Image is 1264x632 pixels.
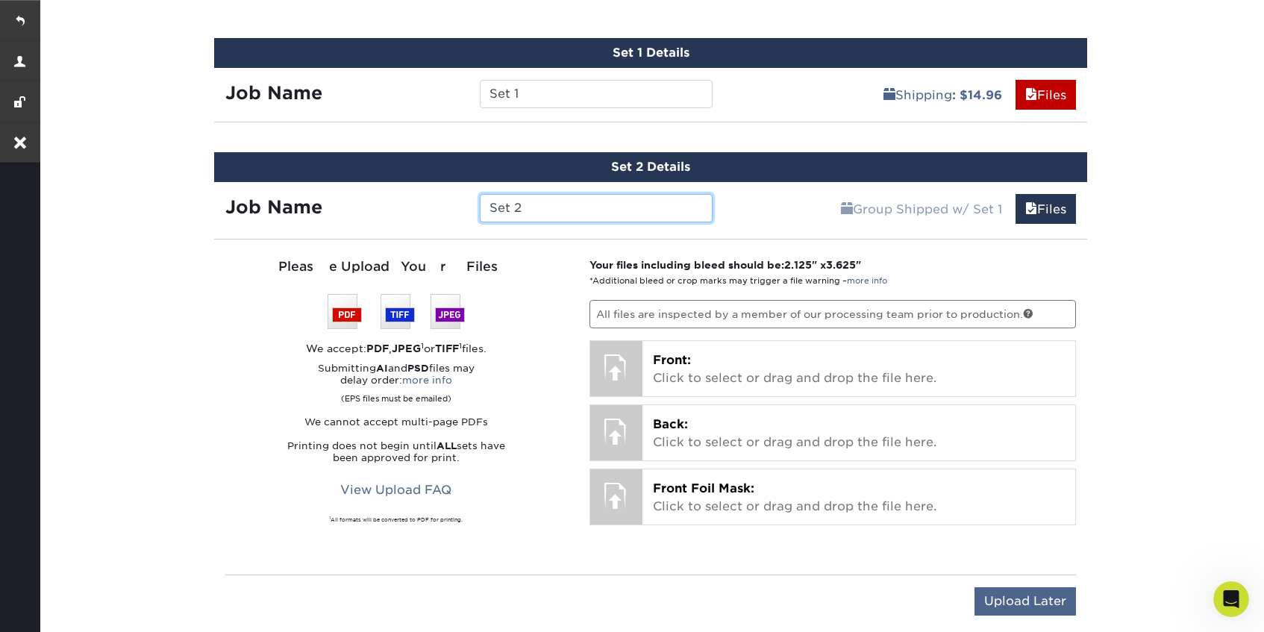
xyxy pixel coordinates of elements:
sup: 1 [459,341,462,350]
a: more info [402,375,452,386]
p: Printing does not begin until sets have been approved for print. [225,440,567,464]
strong: JPEG [392,342,421,354]
strong: PSD [407,363,429,374]
p: Click to select or drag and drop the file here. [653,480,1066,516]
span: files [1025,202,1037,216]
strong: Job Name [225,82,322,104]
p: Click to select or drag and drop the file here. [653,351,1066,387]
img: We accept: PSD, TIFF, or JPEG (JPG) [328,294,465,329]
b: : $14.96 [952,88,1002,102]
iframe: Intercom live chat [1213,581,1249,617]
strong: TIFF [435,342,459,354]
span: Back: [653,417,688,431]
strong: PDF [366,342,389,354]
input: Enter a job name [480,80,712,108]
strong: Job Name [225,196,322,218]
a: View Upload FAQ [331,476,461,504]
p: Click to select or drag and drop the file here. [653,416,1066,451]
a: Group Shipped w/ Set 1 [831,194,1012,224]
a: Shipping: $14.96 [874,80,1012,110]
p: We cannot accept multi-page PDFs [225,416,567,428]
small: *Additional bleed or crop marks may trigger a file warning – [589,276,887,286]
a: Files [1016,194,1076,224]
strong: AI [376,363,388,374]
strong: Your files including bleed should be: " x " [589,259,861,271]
div: All formats will be converted to PDF for printing. [225,516,567,524]
div: Set 2 Details [214,152,1087,182]
span: shipping [883,88,895,102]
p: Submitting and files may delay order: [225,363,567,404]
span: 3.625 [826,259,856,271]
sup: 1 [329,516,331,520]
div: We accept: , or files. [225,341,567,356]
a: more info [847,276,887,286]
input: Upload Later [974,587,1076,616]
span: files [1025,88,1037,102]
span: 2.125 [784,259,812,271]
sup: 1 [421,341,424,350]
span: Front Foil Mask: [653,481,754,495]
p: All files are inspected by a member of our processing team prior to production. [589,300,1077,328]
input: Enter a job name [480,194,712,222]
small: (EPS files must be emailed) [341,387,451,404]
span: Front: [653,353,691,367]
div: Please Upload Your Files [225,257,567,277]
div: Set 1 Details [214,38,1087,68]
strong: ALL [437,440,457,451]
span: shipping [841,202,853,216]
a: Files [1016,80,1076,110]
